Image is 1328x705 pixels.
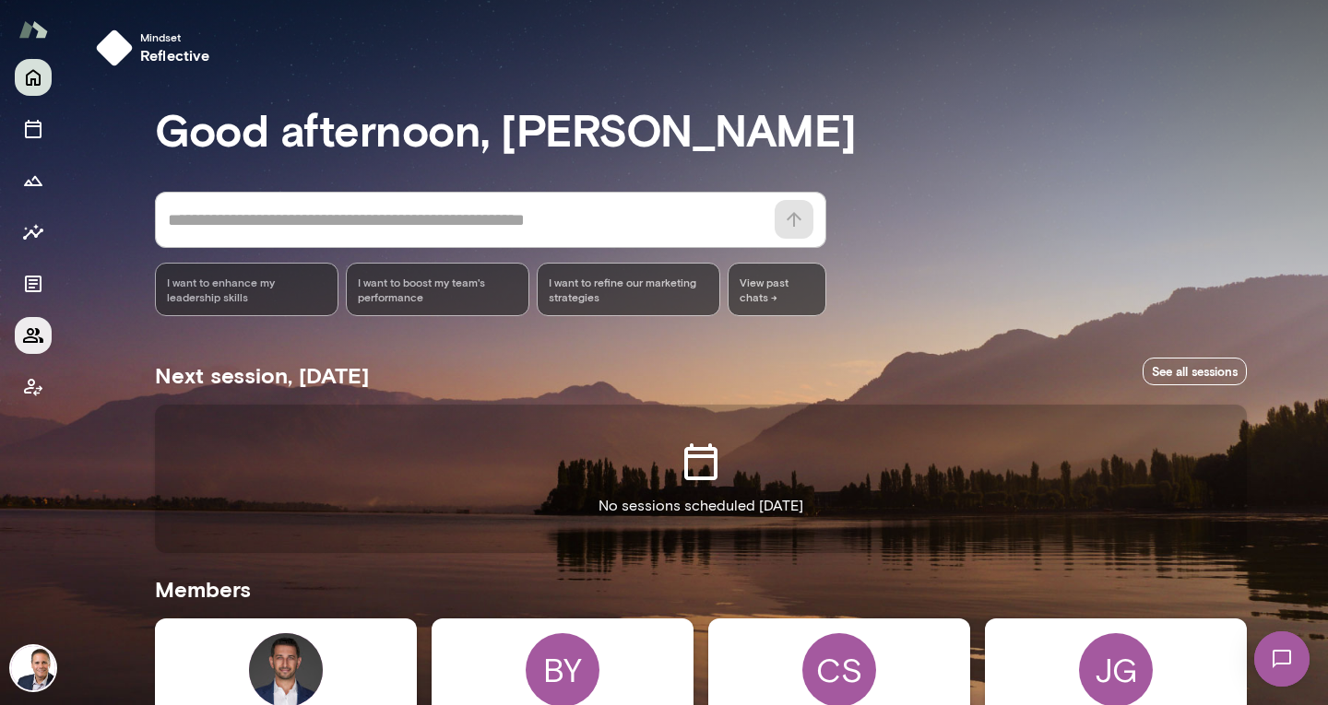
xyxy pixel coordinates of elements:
span: I want to refine our marketing strategies [549,275,708,304]
div: I want to enhance my leadership skills [155,263,338,316]
img: Mento [18,12,48,47]
span: I want to enhance my leadership skills [167,275,326,304]
a: See all sessions [1143,358,1247,386]
h3: Good afternoon, [PERSON_NAME] [155,103,1247,155]
p: No sessions scheduled [DATE] [599,495,803,517]
span: Mindset [140,29,210,44]
h5: Members [155,574,1247,604]
button: Home [15,59,52,96]
img: Jon Fraser [11,646,55,690]
button: Growth Plan [15,162,52,199]
button: Members [15,317,52,354]
div: I want to boost my team's performance [346,263,529,316]
button: Documents [15,265,52,302]
img: mindset [96,29,133,66]
button: Sessions [15,111,52,147]
span: I want to boost my team's performance [358,275,517,304]
h5: Next session, [DATE] [155,360,369,390]
span: View past chats -> [728,263,826,316]
button: Client app [15,369,52,405]
h6: reflective [140,44,210,66]
button: Mindsetreflective [89,22,225,74]
div: I want to refine our marketing strategies [537,263,720,316]
button: Insights [15,214,52,251]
